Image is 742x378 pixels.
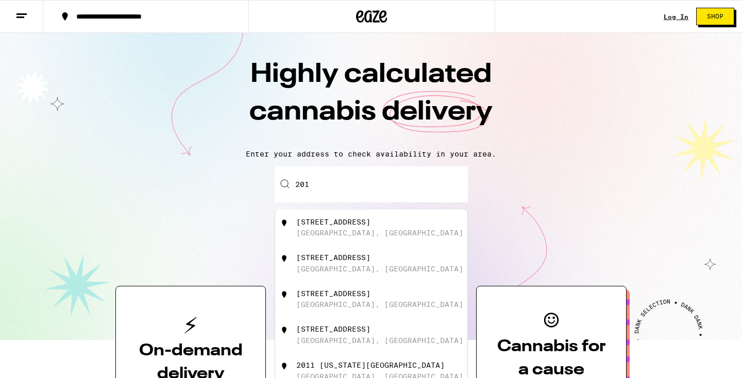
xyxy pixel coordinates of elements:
img: location.svg [279,289,290,300]
img: location.svg [279,325,290,335]
div: Log In [664,13,688,20]
img: location.svg [279,361,290,371]
div: 2011 [US_STATE][GEOGRAPHIC_DATA] [296,361,445,369]
div: [STREET_ADDRESS] [296,289,370,298]
h1: Highly calculated cannabis delivery [191,56,551,142]
input: Enter your delivery address [275,166,468,202]
img: location.svg [279,218,290,228]
div: [STREET_ADDRESS] [296,253,370,262]
button: Shop [696,8,734,25]
div: [GEOGRAPHIC_DATA], [GEOGRAPHIC_DATA] [296,229,463,237]
div: [GEOGRAPHIC_DATA], [GEOGRAPHIC_DATA] [296,336,463,345]
div: [STREET_ADDRESS] [296,218,370,226]
p: Enter your address to check availability in your area. [10,150,732,158]
div: [STREET_ADDRESS] [296,325,370,333]
span: Shop [707,13,723,20]
div: [GEOGRAPHIC_DATA], [GEOGRAPHIC_DATA] [296,265,463,273]
img: location.svg [279,253,290,264]
div: [GEOGRAPHIC_DATA], [GEOGRAPHIC_DATA] [296,300,463,308]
